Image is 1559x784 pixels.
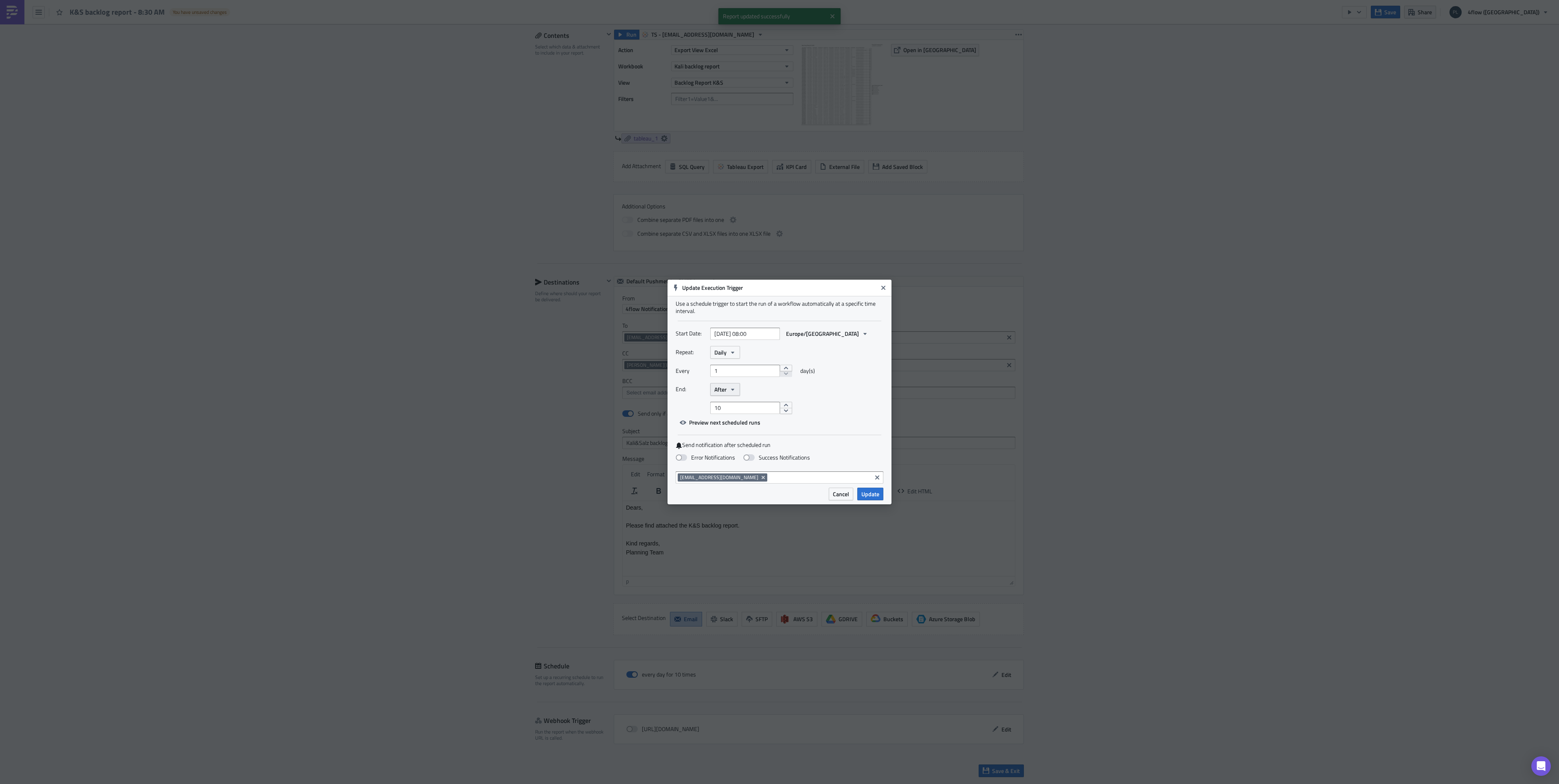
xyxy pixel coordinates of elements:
[3,39,389,46] p: Kind regards,
[676,346,706,358] label: Repeat:
[833,490,849,498] span: Cancel
[780,408,792,414] button: decrement
[780,402,792,408] button: increment
[714,348,727,357] span: Daily
[676,300,883,315] div: Use a schedule trigger to start the run of a workflow automatically at a specific time interval.
[676,383,706,395] label: End:
[780,365,792,371] button: increment
[3,3,389,10] p: Dears,
[714,385,727,394] span: After
[689,418,760,427] span: Preview next scheduled runs
[676,327,706,339] label: Start Date:
[780,371,792,377] button: decrement
[710,383,740,396] button: After
[861,490,879,498] span: Update
[676,441,883,449] label: Send notification after scheduled run
[1531,756,1551,776] div: Open Intercom Messenger
[710,346,740,359] button: Daily
[857,488,883,500] button: Update
[760,473,767,482] button: Remove Tag
[786,329,859,338] span: Europe/[GEOGRAPHIC_DATA]
[710,328,780,340] input: YYYY-MM-DD HH:mm
[682,284,878,291] h6: Update Execution Trigger
[676,365,706,377] label: Every
[743,454,810,461] label: Success Notifications
[877,282,889,294] button: Close
[872,473,882,482] button: Clear selected items
[676,454,735,461] label: Error Notifications
[829,488,853,500] button: Cancel
[800,365,815,377] span: day(s)
[680,474,758,481] span: [EMAIL_ADDRESS][DOMAIN_NAME]
[782,327,872,340] button: Europe/[GEOGRAPHIC_DATA]
[3,3,389,55] body: Rich Text Area. Press ALT-0 for help.
[676,416,764,429] button: Preview next scheduled runs
[3,48,389,55] p: Planning Team
[3,21,389,28] p: Please find attached the K&S backlog report.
